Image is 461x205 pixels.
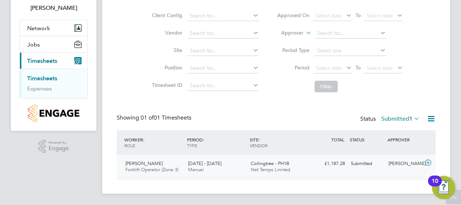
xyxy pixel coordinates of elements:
span: / [258,137,260,142]
input: Search for... [187,63,259,73]
a: Go to home page [20,104,88,122]
button: Network [20,20,87,36]
span: Select date [367,12,393,19]
div: Submitted [348,158,386,170]
div: Status [360,114,421,124]
label: Submitted [381,115,420,122]
label: Approved On [277,12,310,19]
span: 01 Timesheets [141,114,191,121]
span: VENDOR [250,142,267,148]
span: 01 of [141,114,154,121]
label: Client Config [150,12,182,19]
span: Network [27,25,50,32]
label: Timesheet ID [150,82,182,88]
div: 10 [432,181,438,190]
span: ROLE [124,142,135,148]
span: [DATE] - [DATE] [188,160,221,166]
span: [PERSON_NAME] [125,160,163,166]
div: SITE [248,133,311,152]
input: Search for... [187,81,259,91]
div: STATUS [348,133,386,146]
span: Select date [367,65,393,71]
a: Expenses [27,85,52,92]
div: APPROVER [386,133,423,146]
button: Jobs [20,36,87,52]
span: David Holden [20,4,88,12]
label: Period [277,64,310,71]
span: / [143,137,144,142]
div: £1,187.28 [310,158,348,170]
input: Search for... [187,11,259,21]
span: / [203,137,204,142]
span: Powered by [49,140,69,146]
span: Collingtree - PH1B [251,160,289,166]
button: Filter [315,81,338,92]
span: Engage [49,145,69,152]
a: Powered byEngage [38,140,69,153]
span: Select date [316,65,342,71]
img: countryside-properties-logo-retina.png [28,104,79,122]
input: Select one [315,46,386,56]
label: Position [150,64,182,71]
label: Period Type [277,47,310,53]
div: PERIOD [185,133,248,152]
div: [PERSON_NAME] [386,158,423,170]
a: Timesheets [27,75,57,82]
input: Search for... [187,28,259,39]
span: TYPE [187,142,197,148]
span: Manual [188,166,204,173]
span: To [353,63,363,72]
div: Showing [117,114,193,122]
span: Net Temps Limited [251,166,290,173]
span: 1 [409,115,412,122]
span: To [353,11,363,20]
label: Vendor [150,29,182,36]
label: Site [150,47,182,53]
div: Timesheets [20,69,87,98]
input: Search for... [315,28,386,39]
span: TOTAL [331,137,344,142]
span: Select date [316,12,342,19]
input: Search for... [187,46,259,56]
button: Timesheets [20,53,87,69]
span: Jobs [27,41,40,48]
div: WORKER [122,133,185,152]
label: Approver [271,29,303,37]
span: Forklift Operator (Zone 3) [125,166,178,173]
button: Open Resource Center, 10 new notifications [432,176,455,199]
span: Timesheets [27,57,57,64]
